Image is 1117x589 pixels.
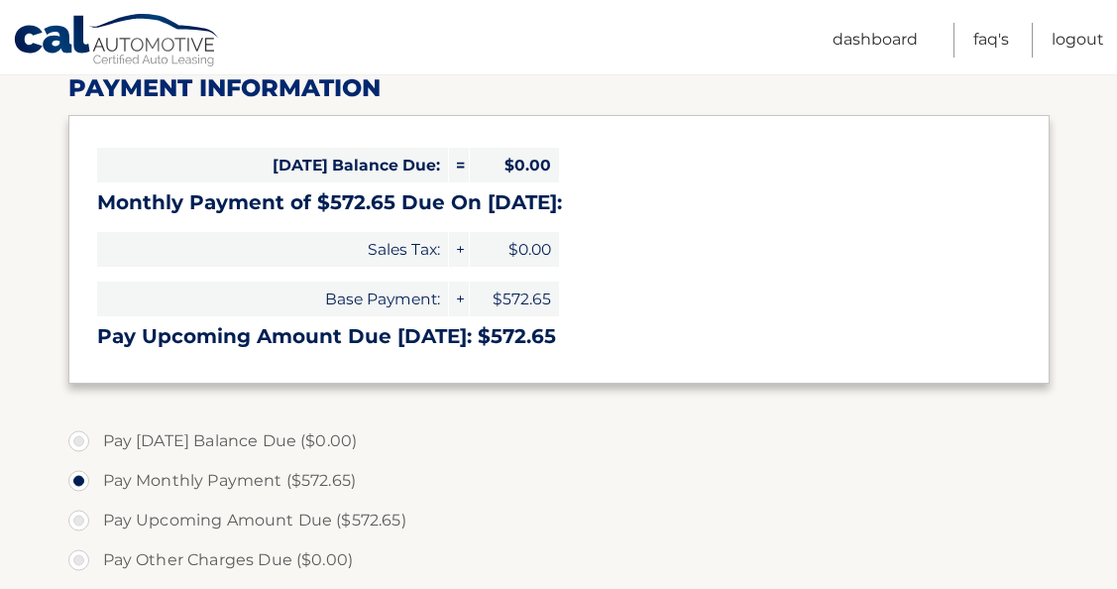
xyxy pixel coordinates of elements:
label: Pay [DATE] Balance Due ($0.00) [68,421,1050,461]
span: Sales Tax: [97,232,448,267]
label: Pay Monthly Payment ($572.65) [68,461,1050,501]
span: + [449,282,469,316]
a: Logout [1052,23,1104,58]
label: Pay Other Charges Due ($0.00) [68,540,1050,580]
a: Cal Automotive [13,13,221,70]
a: FAQ's [973,23,1009,58]
h3: Monthly Payment of $572.65 Due On [DATE]: [97,190,1021,215]
h3: Pay Upcoming Amount Due [DATE]: $572.65 [97,324,1021,349]
span: [DATE] Balance Due: [97,148,448,182]
a: Dashboard [833,23,918,58]
span: $0.00 [470,148,559,182]
span: + [449,232,469,267]
span: $572.65 [470,282,559,316]
span: Base Payment: [97,282,448,316]
span: $0.00 [470,232,559,267]
label: Pay Upcoming Amount Due ($572.65) [68,501,1050,540]
h2: Payment Information [68,73,1050,103]
span: = [449,148,469,182]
